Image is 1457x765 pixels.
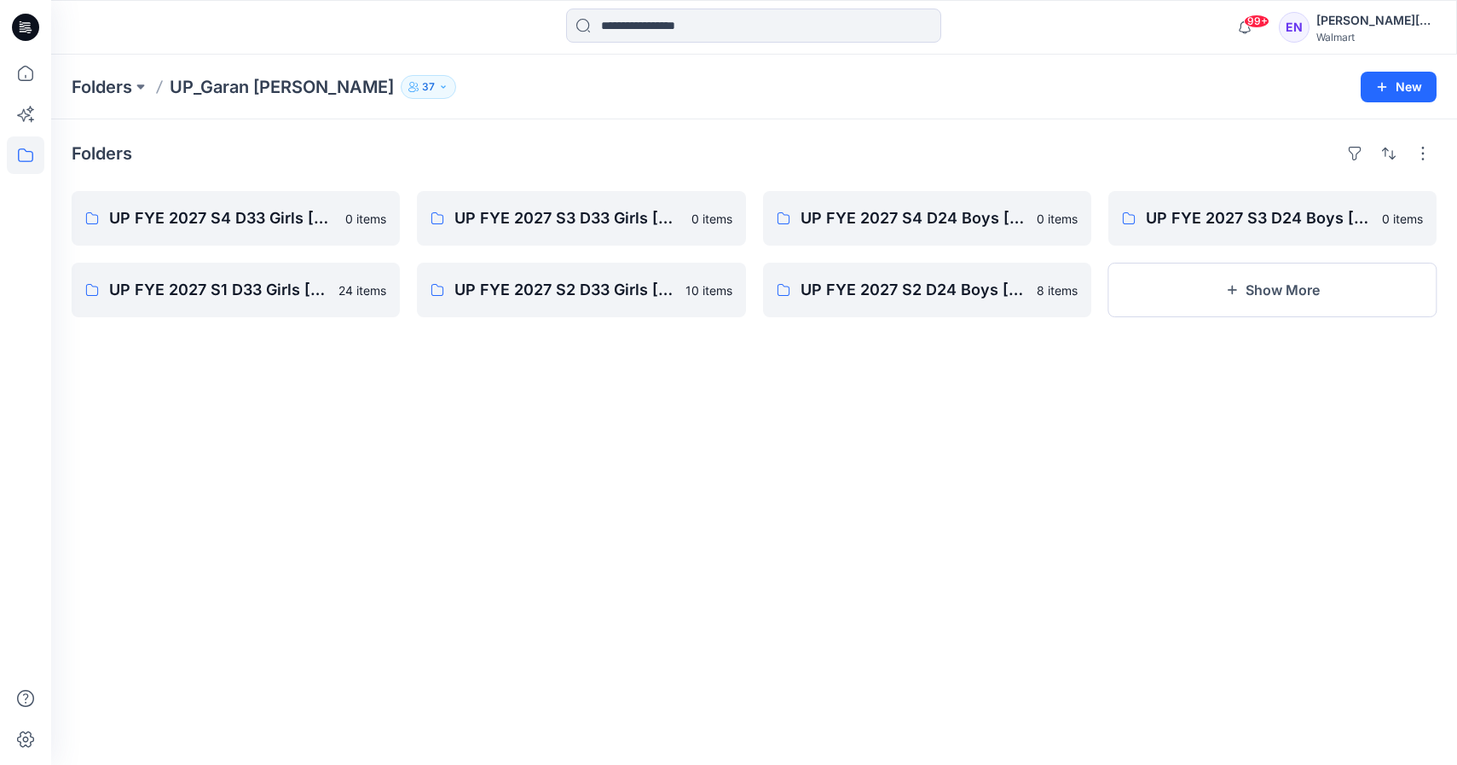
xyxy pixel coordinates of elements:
[170,75,394,99] p: UP_Garan [PERSON_NAME]
[72,143,132,164] h4: Folders
[801,206,1026,230] p: UP FYE 2027 S4 D24 Boys [PERSON_NAME]
[1108,263,1437,317] button: Show More
[1244,14,1269,28] span: 99+
[401,75,456,99] button: 37
[1146,206,1372,230] p: UP FYE 2027 S3 D24 Boys [PERSON_NAME]
[109,206,335,230] p: UP FYE 2027 S4 D33 Girls [PERSON_NAME]
[1382,210,1423,228] p: 0 items
[801,278,1026,302] p: UP FYE 2027 S2 D24 Boys [PERSON_NAME]
[72,191,400,246] a: UP FYE 2027 S4 D33 Girls [PERSON_NAME]0 items
[422,78,435,96] p: 37
[72,263,400,317] a: UP FYE 2027 S1 D33 Girls [PERSON_NAME]24 items
[1361,72,1437,102] button: New
[763,191,1091,246] a: UP FYE 2027 S4 D24 Boys [PERSON_NAME]0 items
[417,191,745,246] a: UP FYE 2027 S3 D33 Girls [PERSON_NAME]0 items
[1108,191,1437,246] a: UP FYE 2027 S3 D24 Boys [PERSON_NAME]0 items
[417,263,745,317] a: UP FYE 2027 S2 D33 Girls [PERSON_NAME]10 items
[454,278,674,302] p: UP FYE 2027 S2 D33 Girls [PERSON_NAME]
[1037,210,1078,228] p: 0 items
[1316,10,1436,31] div: [PERSON_NAME][DATE]
[72,75,132,99] a: Folders
[109,278,328,302] p: UP FYE 2027 S1 D33 Girls [PERSON_NAME]
[338,281,386,299] p: 24 items
[1037,281,1078,299] p: 8 items
[685,281,732,299] p: 10 items
[345,210,386,228] p: 0 items
[763,263,1091,317] a: UP FYE 2027 S2 D24 Boys [PERSON_NAME]8 items
[1316,31,1436,43] div: Walmart
[1279,12,1310,43] div: EN
[454,206,680,230] p: UP FYE 2027 S3 D33 Girls [PERSON_NAME]
[691,210,732,228] p: 0 items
